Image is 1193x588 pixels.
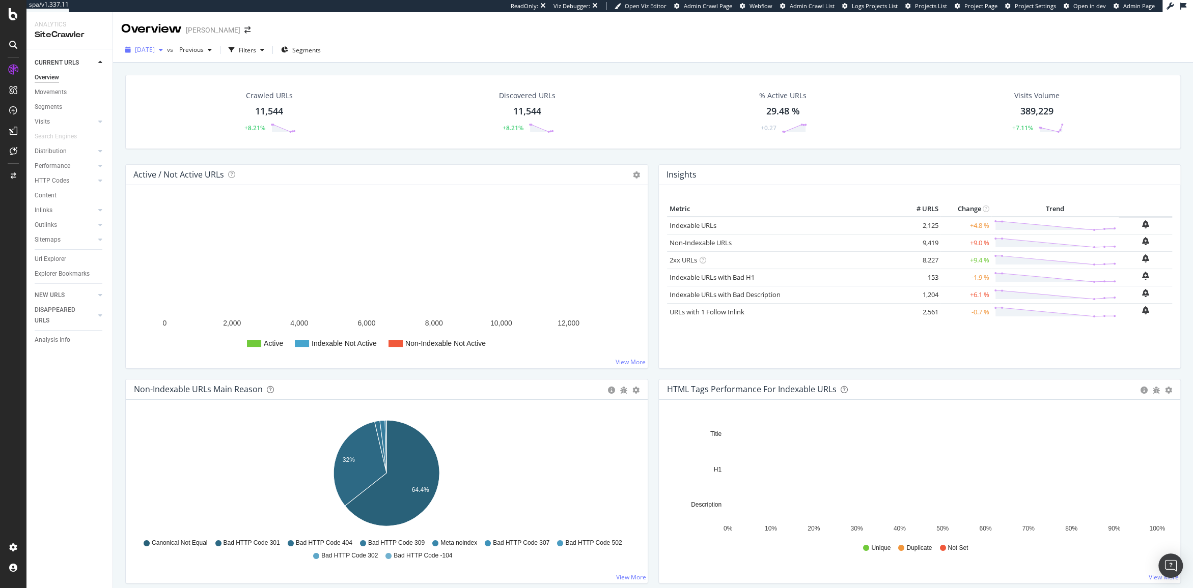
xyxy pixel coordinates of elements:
[35,116,95,127] a: Visits
[667,384,837,394] div: HTML Tags Performance for Indexable URLs
[940,251,991,269] td: +9.4 %
[35,269,105,279] a: Explorer Bookmarks
[35,234,61,245] div: Sitemaps
[35,146,95,157] a: Distribution
[357,319,375,327] text: 6,000
[503,124,523,132] div: +8.21%
[1142,220,1149,228] div: bell-plus
[1149,525,1165,532] text: 100%
[1005,2,1056,10] a: Project Settings
[35,220,57,230] div: Outlinks
[1073,2,1106,10] span: Open in dev
[35,305,95,326] a: DISAPPEARED URLS
[1065,525,1077,532] text: 80%
[35,335,70,345] div: Analysis Info
[394,551,452,560] span: Bad HTTP Code -104
[900,217,940,234] td: 2,125
[35,131,77,142] div: Search Engines
[852,2,898,10] span: Logs Projects List
[1149,573,1179,581] a: View More
[1015,2,1056,10] span: Project Settings
[312,339,377,347] text: Indexable Not Active
[761,124,776,132] div: +0.27
[766,105,799,118] div: 29.48 %
[35,29,104,41] div: SiteCrawler
[670,238,732,247] a: Non-Indexable URLs
[513,105,541,118] div: 11,544
[35,87,67,98] div: Movements
[900,251,940,269] td: 8,227
[1165,387,1172,394] div: gear
[900,234,940,251] td: 9,419
[277,42,325,58] button: Segments
[296,539,352,547] span: Bad HTTP Code 404
[35,220,95,230] a: Outlinks
[1142,237,1149,245] div: bell-plus
[35,205,95,216] a: Inlinks
[850,525,863,532] text: 30%
[412,486,429,493] text: 64.4%
[368,539,425,547] span: Bad HTTP Code 309
[764,525,776,532] text: 10%
[223,319,241,327] text: 2,000
[121,42,167,58] button: [DATE]
[35,175,95,186] a: HTTP Codes
[246,91,293,101] div: Crawled URLs
[1014,91,1060,101] div: Visits Volume
[35,72,105,83] a: Overview
[670,255,697,264] a: 2xx URLs
[615,2,667,10] a: Open Viz Editor
[713,466,722,473] text: H1
[133,168,224,182] h4: Active / Not Active URLs
[1142,272,1149,280] div: bell-plus
[625,2,667,10] span: Open Viz Editor
[1142,306,1149,314] div: bell-plus
[35,269,90,279] div: Explorer Bookmarks
[35,305,86,326] div: DISAPPEARED URLS
[264,339,283,347] text: Active
[1141,387,1148,394] div: circle-info
[674,2,732,10] a: Admin Crawl Page
[35,116,50,127] div: Visits
[134,201,640,360] div: A chart.
[290,319,308,327] text: 4,000
[915,2,947,10] span: Projects List
[1022,525,1034,532] text: 70%
[900,269,940,286] td: 153
[35,205,52,216] div: Inlinks
[906,544,932,552] span: Duplicate
[511,2,538,10] div: ReadOnly:
[633,171,640,179] i: Options
[244,124,265,132] div: +8.21%
[1158,553,1183,578] div: Open Intercom Messenger
[499,91,556,101] div: Discovered URLs
[900,201,940,217] th: # URLS
[163,319,167,327] text: 0
[759,91,807,101] div: % Active URLs
[565,539,622,547] span: Bad HTTP Code 502
[35,254,66,264] div: Url Explorer
[979,525,991,532] text: 60%
[553,2,590,10] div: Viz Debugger:
[670,290,781,299] a: Indexable URLs with Bad Description
[684,2,732,10] span: Admin Crawl Page
[35,290,65,301] div: NEW URLS
[940,201,991,217] th: Change
[225,42,268,58] button: Filters
[667,168,697,182] h4: Insights
[135,45,155,54] span: 2025 Aug. 3rd
[35,131,87,142] a: Search Engines
[905,2,947,10] a: Projects List
[175,42,216,58] button: Previous
[440,539,477,547] span: Meta noindex
[35,57,79,68] div: CURRENT URLS
[1108,525,1120,532] text: 90%
[35,254,105,264] a: Url Explorer
[616,358,646,366] a: View More
[616,573,646,581] a: View More
[936,525,948,532] text: 50%
[667,416,1173,534] div: A chart.
[244,26,251,34] div: arrow-right-arrow-left
[710,430,722,437] text: Title
[790,2,835,10] span: Admin Crawl List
